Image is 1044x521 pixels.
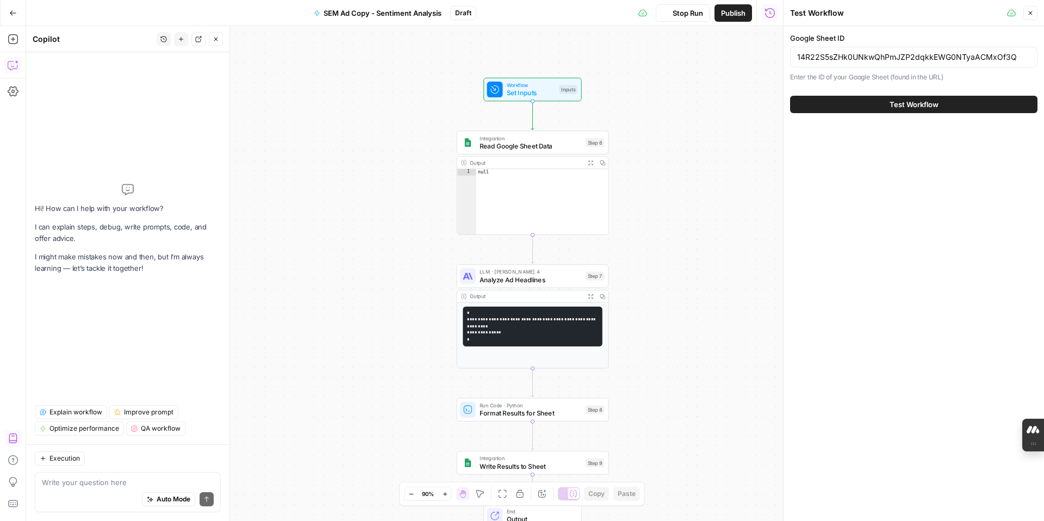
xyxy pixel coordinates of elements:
span: Workflow [507,81,555,89]
span: Format Results for Sheet [480,408,582,418]
div: Copilot [33,34,153,45]
span: Analyze Ad Headlines [480,275,582,284]
img: Group%201%201.png [463,458,473,468]
span: LLM · [PERSON_NAME] 4 [480,268,582,275]
span: Paste [618,489,636,499]
span: Explain workflow [49,407,102,417]
button: Test Workflow [790,96,1037,113]
div: 1 [457,169,476,176]
p: Enter the ID of your Google Sheet (found in the URL) [790,72,1037,83]
input: 14R22S5sZHk0UNkwQhPmJZP2dqkkEWG0NTyaACMxOf3Q [797,52,1030,63]
span: QA workflow [141,424,181,433]
p: I can explain steps, debug, write prompts, code, and offer advice. [35,221,221,244]
g: Edge from step_6 to step_7 [531,235,534,263]
div: Step 6 [586,138,604,147]
button: Explain workflow [35,405,107,419]
label: Google Sheet ID [790,33,1037,44]
div: Run Code · PythonFormat Results for SheetStep 8 [457,398,609,421]
span: Improve prompt [124,407,173,417]
span: Draft [455,8,471,18]
div: Inputs [559,85,577,94]
p: Hi! How can I help with your workflow? [35,203,221,214]
button: SEM Ad Copy - Sentiment Analysis [307,4,448,22]
div: WorkflowSet InputsInputs [457,78,609,101]
div: Output [470,159,582,166]
span: Run Code · Python [480,401,582,409]
button: Auto Mode [142,492,195,506]
button: Publish [714,4,752,22]
g: Edge from step_8 to step_9 [531,421,534,450]
span: Stop Run [673,8,703,18]
div: IntegrationRead Google Sheet DataStep 6Outputnull [457,131,609,234]
button: Optimize performance [35,421,124,436]
div: IntegrationWrite Results to SheetStep 9 [457,451,609,474]
span: Test Workflow [890,99,939,110]
span: Execution [49,454,80,463]
g: Edge from step_7 to step_8 [531,369,534,397]
span: Integration [480,134,582,142]
g: Edge from start to step_6 [531,101,534,129]
p: I might make mistakes now and then, but I’m always learning — let’s tackle it together! [35,251,221,274]
button: Paste [613,487,640,501]
span: Read Google Sheet Data [480,141,582,151]
span: End [507,507,574,515]
span: Auto Mode [157,494,190,504]
span: Copy [588,489,605,499]
span: Optimize performance [49,424,119,433]
button: QA workflow [126,421,185,436]
button: Copy [584,487,609,501]
span: Integration [480,455,582,462]
div: Step 9 [586,458,604,467]
span: Set Inputs [507,88,555,98]
img: Group%201%201.png [463,138,473,147]
span: 90% [422,489,434,498]
button: Improve prompt [109,405,178,419]
div: Step 8 [586,405,604,414]
span: Write Results to Sheet [480,461,582,471]
button: Execution [35,451,85,466]
button: Stop Run [656,4,710,22]
span: SEM Ad Copy - Sentiment Analysis [324,8,442,18]
div: Output [470,293,582,300]
div: Step 7 [586,272,604,281]
span: Publish [721,8,745,18]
